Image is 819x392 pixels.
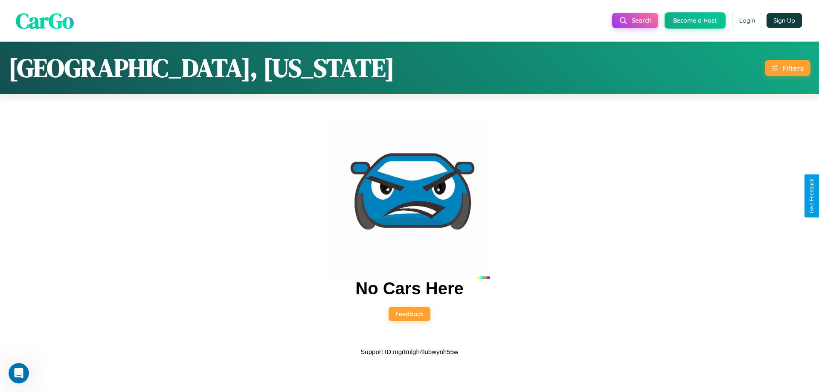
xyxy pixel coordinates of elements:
span: CarGo [16,6,74,35]
img: car [329,119,490,279]
div: Give Feedback [809,179,815,213]
h1: [GEOGRAPHIC_DATA], [US_STATE] [9,50,395,85]
button: Become a Host [665,12,726,29]
p: Support ID: mgrtmlgh4lubwynh55w [360,346,458,357]
h2: No Cars Here [355,279,463,298]
div: Filters [782,64,804,73]
button: Feedback [389,307,430,321]
button: Search [612,13,658,28]
button: Login [732,13,762,28]
span: Search [632,17,651,24]
button: Sign Up [767,13,802,28]
button: Filters [765,60,810,76]
iframe: Intercom live chat [9,363,29,383]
